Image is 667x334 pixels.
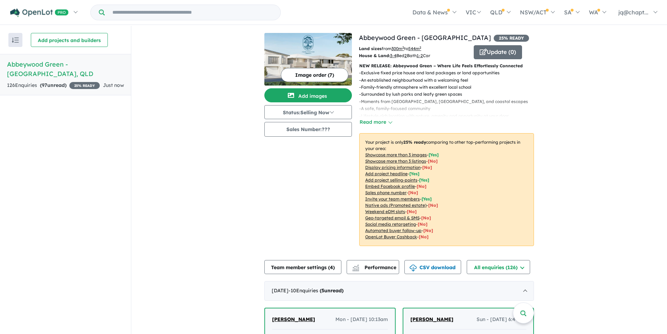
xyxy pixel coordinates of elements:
u: Sales phone number [365,190,407,195]
u: Weekend eDM slots [365,209,405,214]
b: Land sizes [359,46,382,51]
span: [ No ] [428,158,438,164]
p: Bed Bath Car [359,52,468,59]
span: [PERSON_NAME] [410,316,453,322]
u: Showcase more than 3 listings [365,158,426,164]
span: [No] [419,234,429,239]
img: Abbeywood Green - Taigum [264,33,352,86]
span: [ Yes ] [409,171,419,176]
img: bar-chart.svg [352,267,359,271]
button: Sales Number:??? [264,122,352,137]
p: - Exclusive fixed price house and land packages or land opportunities [359,69,534,76]
button: Add projects and builders [31,33,108,47]
u: 300 m [391,46,404,51]
button: All enquiries (126) [467,260,530,274]
span: [PERSON_NAME] [272,316,315,322]
span: [No] [428,203,438,208]
input: Try estate name, suburb, builder or developer [106,5,279,20]
u: OpenLot Buyer Cashback [365,234,417,239]
img: sort.svg [12,38,19,43]
button: Add images [264,88,352,102]
p: - An established neighbourhood with a welcoming feel [359,77,534,84]
a: [PERSON_NAME] [410,315,453,324]
span: [No] [421,215,431,220]
u: Embed Facebook profile [365,184,415,189]
u: Add project headline [365,171,408,176]
p: - Moments from [GEOGRAPHIC_DATA], [GEOGRAPHIC_DATA], and coastal escapes [359,98,534,105]
u: 2 [404,53,407,58]
span: Mon - [DATE] 10:13am [335,315,388,324]
b: 25 % ready [403,139,426,145]
div: 126 Enquir ies [7,81,100,90]
button: Image order (7) [281,68,348,82]
u: Add project selling-points [365,177,417,183]
button: Team member settings (4) [264,260,341,274]
u: 1-2 [417,53,423,58]
b: House & Land: [359,53,390,58]
span: 97 [42,82,47,88]
sup: 2 [402,46,404,49]
span: [ No ] [422,165,432,170]
p: - A safe, family-focused community [359,105,534,112]
u: 544 m [408,46,421,51]
a: Abbeywood Green - [GEOGRAPHIC_DATA] [359,34,491,42]
button: Read more [359,118,392,126]
span: [ Yes ] [419,177,429,183]
u: 3-4 [390,53,396,58]
span: 5 [321,287,324,294]
button: CSV download [404,260,461,274]
p: NEW RELEASE: Abbeywood Green – Where Life Feels Effortlessly Connected [359,62,534,69]
p: from [359,45,468,52]
u: Display pricing information [365,165,421,170]
a: [PERSON_NAME] [272,315,315,324]
span: [ No ] [408,190,418,195]
span: [No] [418,221,428,227]
div: [DATE] [264,281,534,301]
span: Just now [103,82,124,88]
p: - Family-friendly atmosphere with excellent local school [359,84,534,91]
img: download icon [410,265,417,272]
img: Openlot PRO Logo White [10,8,69,17]
span: [No] [423,228,433,233]
span: [ Yes ] [422,196,432,202]
u: Native ads (Promoted estate) [365,203,426,208]
span: 25 % READY [69,82,100,89]
u: Geo-targeted email & SMS [365,215,419,220]
span: [No] [407,209,417,214]
span: 25 % READY [494,35,529,42]
span: jq@chapt... [618,9,648,16]
p: - Surrounded by lush parks and leafy green spaces [359,91,534,98]
u: Invite your team members [365,196,420,202]
span: - 10 Enquir ies [289,287,343,294]
u: Showcase more than 3 images [365,152,427,157]
span: Performance [353,264,396,271]
u: Automated buyer follow-up [365,228,422,233]
button: Update (0) [474,45,522,59]
p: - Lifestyle-rich location with nature, amenity and opportunity at your door [359,113,534,120]
p: Your project is only comparing to other top-performing projects in your area: - - - - - - - - - -... [359,133,534,246]
strong: ( unread) [40,82,67,88]
span: to [404,46,421,51]
span: [ No ] [417,184,426,189]
span: [ Yes ] [429,152,439,157]
u: Social media retargeting [365,221,416,227]
sup: 2 [419,46,421,49]
button: Performance [347,260,399,274]
strong: ( unread) [320,287,343,294]
span: Sun - [DATE] 6:44pm [477,315,526,324]
span: 4 [330,264,333,271]
img: line-chart.svg [353,265,359,268]
h5: Abbeywood Green - [GEOGRAPHIC_DATA] , QLD [7,60,124,79]
button: Status:Selling Now [264,105,352,119]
